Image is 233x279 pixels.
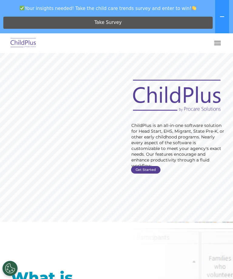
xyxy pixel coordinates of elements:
[94,17,122,28] span: Take Survey
[2,2,214,14] span: Your insights needed! Take the child care trends survey and enter to win!
[20,6,24,10] img: ✅
[3,17,213,29] a: Take Survey
[131,123,225,169] rs-layer: ChildPlus is an all-in-one software solution for Head Start, EHS, Migrant, State Pre-K, or other ...
[2,261,18,276] button: Cookies Settings
[131,166,160,174] a: Get Started
[131,214,233,279] iframe: Chat Widget
[9,36,38,50] img: ChildPlus by Procare Solutions
[192,6,196,10] img: 👏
